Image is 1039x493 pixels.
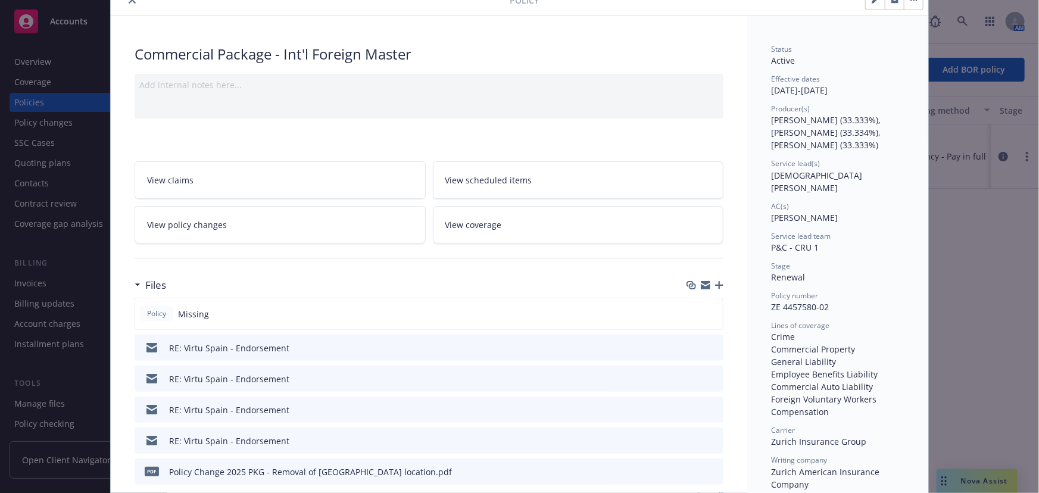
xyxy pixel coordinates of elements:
[771,158,820,169] span: Service lead(s)
[689,404,698,416] button: download file
[135,277,166,293] div: Files
[708,404,719,416] button: preview file
[708,373,719,385] button: preview file
[169,342,289,354] div: RE: Virtu Spain - Endorsement
[135,161,426,199] a: View claims
[708,342,719,354] button: preview file
[145,277,166,293] h3: Files
[771,368,904,380] div: Employee Benefits Liability
[135,44,723,64] div: Commercial Package - Int'l Foreign Master
[689,466,698,478] button: download file
[771,301,829,313] span: ZE 4457580-02
[169,373,289,385] div: RE: Virtu Spain - Endorsement
[445,174,532,186] span: View scheduled items
[771,436,866,447] span: Zurich Insurance Group
[771,231,831,241] span: Service lead team
[771,74,820,84] span: Effective dates
[169,466,452,478] div: Policy Change 2025 PKG - Removal of [GEOGRAPHIC_DATA] location.pdf
[771,242,819,253] span: P&C - CRU 1
[771,212,838,223] span: [PERSON_NAME]
[169,435,289,447] div: RE: Virtu Spain - Endorsement
[139,79,719,91] div: Add internal notes here...
[771,170,862,194] span: [DEMOGRAPHIC_DATA][PERSON_NAME]
[771,261,790,271] span: Stage
[771,104,810,114] span: Producer(s)
[433,161,724,199] a: View scheduled items
[771,55,795,66] span: Active
[771,74,904,96] div: [DATE] - [DATE]
[147,219,227,231] span: View policy changes
[708,435,719,447] button: preview file
[771,272,805,283] span: Renewal
[147,174,194,186] span: View claims
[771,320,829,330] span: Lines of coverage
[689,435,698,447] button: download file
[689,342,698,354] button: download file
[771,44,792,54] span: Status
[771,355,904,368] div: General Liability
[433,206,724,244] a: View coverage
[771,425,795,435] span: Carrier
[135,206,426,244] a: View policy changes
[771,466,882,490] span: Zurich American Insurance Company
[771,114,883,151] span: [PERSON_NAME] (33.333%), [PERSON_NAME] (33.334%), [PERSON_NAME] (33.333%)
[771,291,818,301] span: Policy number
[145,467,159,476] span: pdf
[169,404,289,416] div: RE: Virtu Spain - Endorsement
[708,466,719,478] button: preview file
[771,343,904,355] div: Commercial Property
[145,308,169,319] span: Policy
[771,330,904,343] div: Crime
[771,455,827,465] span: Writing company
[689,373,698,385] button: download file
[771,393,904,418] div: Foreign Voluntary Workers Compensation
[771,380,904,393] div: Commercial Auto Liability
[445,219,502,231] span: View coverage
[771,201,789,211] span: AC(s)
[178,308,209,320] span: Missing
